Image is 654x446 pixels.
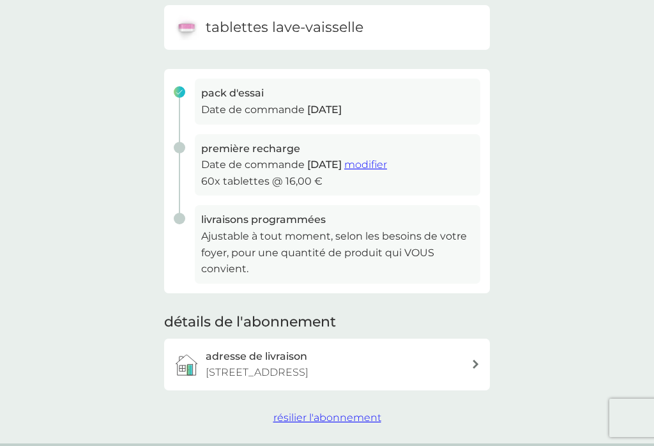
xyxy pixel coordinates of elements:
[164,312,336,332] h2: détails de l'abonnement
[164,339,490,390] a: adresse de livraison[STREET_ADDRESS]
[344,158,387,171] span: modifier
[174,15,199,40] img: tablettes lave-vaisselle
[201,173,474,190] p: 60x tablettes @ 16,00 €
[273,411,381,424] span: résilier l'abonnement
[206,18,363,38] h6: tablettes lave-vaisselle
[201,85,474,102] h3: pack d'essai
[201,141,474,157] h3: première recharge
[344,157,387,173] button: modifier
[273,410,381,426] button: résilier l'abonnement
[206,364,308,381] p: [STREET_ADDRESS]
[206,348,307,365] h3: adresse de livraison
[307,104,342,116] span: [DATE]
[201,211,474,228] h3: livraisons programmées
[307,158,342,171] span: [DATE]
[201,157,474,173] p: Date de commande
[201,102,474,118] p: Date de commande
[201,228,474,277] p: Ajustable à tout moment, selon les besoins de votre foyer, pour une quantité de produit qui VOUS ...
